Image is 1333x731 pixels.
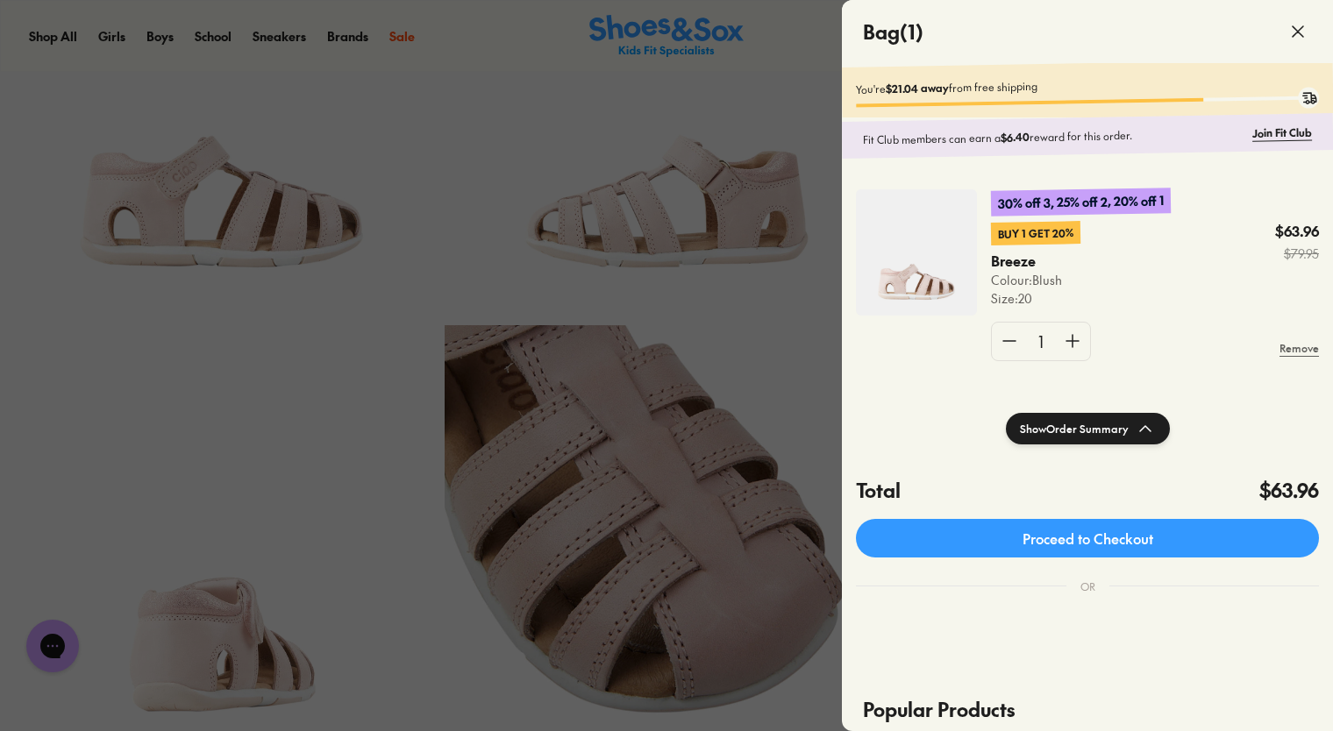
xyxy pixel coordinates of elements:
[991,271,1080,289] p: Colour: Blush
[991,289,1080,308] p: Size : 20
[886,81,949,96] b: $21.04 away
[1259,476,1319,505] h4: $63.96
[863,125,1245,148] p: Fit Club members can earn a reward for this order.
[991,252,1063,271] p: Breeze
[991,188,1171,216] p: 30% off 3, 25% off 2, 20% off 1
[1027,323,1055,360] div: 1
[856,189,977,316] img: 4-457242.jpg
[1275,245,1319,263] s: $79.95
[856,476,901,505] h4: Total
[1001,130,1030,145] b: $6.40
[856,519,1319,557] a: Proceed to Checkout
[991,221,1080,245] p: Buy 1 Get 20%
[856,73,1319,96] p: You're from free shipping
[1066,564,1109,608] div: OR
[1252,124,1312,141] a: Join Fit Club
[863,18,923,46] h4: Bag ( 1 )
[856,629,1319,677] iframe: PayPal-paypal
[1275,222,1319,241] p: $63.96
[9,6,61,59] button: Gorgias live chat
[1006,413,1170,444] button: ShowOrder Summary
